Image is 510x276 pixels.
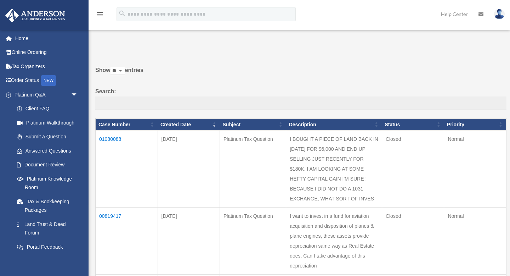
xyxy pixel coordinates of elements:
td: Normal [444,208,506,275]
span: arrow_drop_down [71,88,85,102]
a: Document Review [10,158,85,172]
th: Priority: activate to sort column ascending [444,118,506,131]
td: Platinum Tax Question [220,131,286,208]
a: Platinum Walkthrough [10,116,85,130]
td: [DATE] [158,131,220,208]
td: Normal [444,131,506,208]
a: Home [5,31,89,45]
i: search [118,10,126,17]
td: 01080088 [96,131,158,208]
a: Platinum Knowledge Room [10,172,85,194]
img: User Pic [494,9,505,19]
input: Search: [95,96,506,110]
a: Submit a Question [10,130,85,144]
td: I want to invest in a fund for aviation acquisition and disposition of planes & plane engines, th... [286,208,382,275]
a: menu [96,12,104,18]
td: Closed [382,208,444,275]
th: Created Date: activate to sort column ascending [158,118,220,131]
div: NEW [41,75,56,86]
td: Platinum Tax Question [220,208,286,275]
img: Anderson Advisors Platinum Portal [3,9,67,22]
i: menu [96,10,104,18]
td: Closed [382,131,444,208]
a: Answered Questions [10,144,81,158]
a: Client FAQ [10,102,85,116]
th: Status: activate to sort column ascending [382,118,444,131]
a: Tax Organizers [5,59,89,73]
td: I BOUGHT A PIECE OF LAND BACK IN [DATE] FOR $6,000 AND END UP SELLING JUST RECENTLY FOR $180K. I ... [286,131,382,208]
a: Land Trust & Deed Forum [10,217,85,240]
a: Online Ordering [5,45,89,60]
td: [DATE] [158,208,220,275]
label: Search: [95,87,506,110]
label: Show entries [95,65,506,82]
a: Platinum Q&Aarrow_drop_down [5,88,85,102]
a: Portal Feedback [10,240,85,254]
select: Showentries [110,67,125,75]
th: Subject: activate to sort column ascending [220,118,286,131]
a: Order StatusNEW [5,73,89,88]
th: Description: activate to sort column ascending [286,118,382,131]
a: Tax & Bookkeeping Packages [10,194,85,217]
th: Case Number: activate to sort column ascending [96,118,158,131]
td: 00819417 [96,208,158,275]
